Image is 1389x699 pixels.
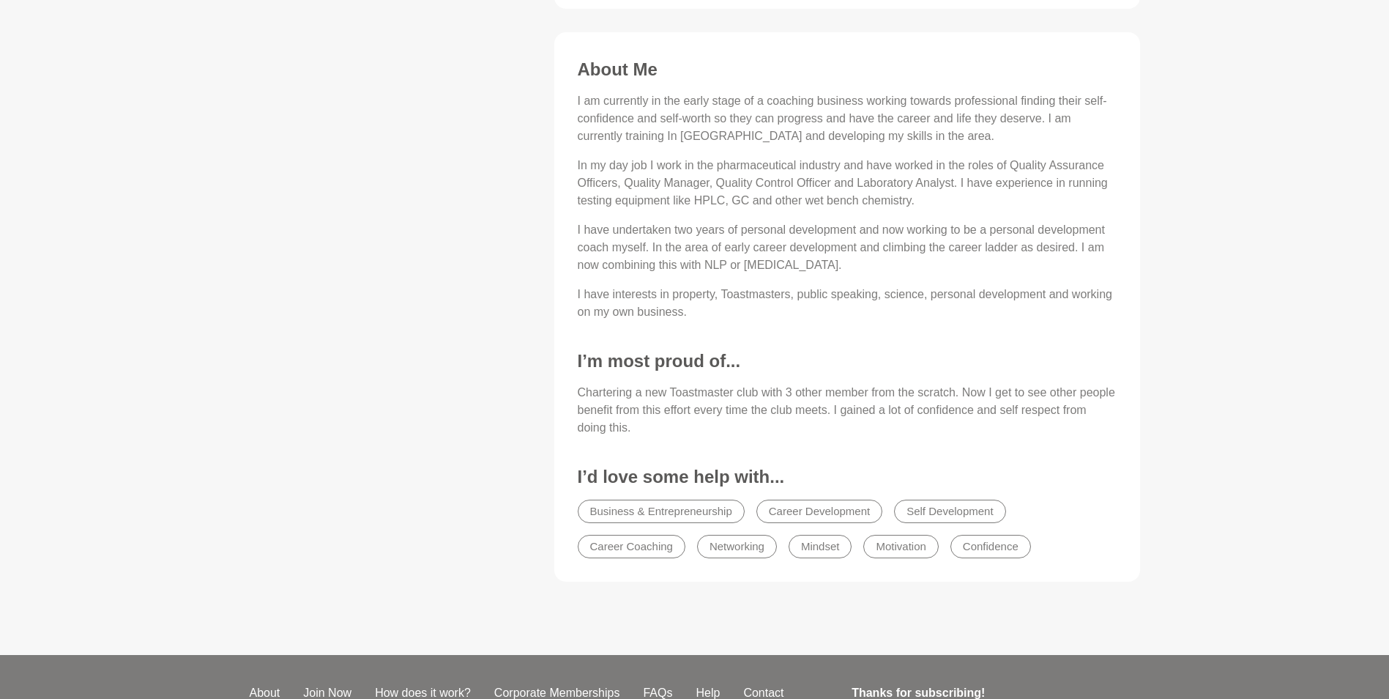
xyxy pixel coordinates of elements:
p: I have undertaken two years of personal development and now working to be a personal development ... [578,221,1117,274]
h3: I’m most proud of... [578,350,1117,372]
p: In my day job I work in the pharmaceutical industry and have worked in the roles of Quality Assur... [578,157,1117,210]
p: Chartering a new Toastmaster club with 3 other member from the scratch. Now I get to see other pe... [578,384,1117,437]
p: I am currently in the early stage of a coaching business working towards professional finding the... [578,92,1117,145]
h3: About Me [578,59,1117,81]
p: I have interests in property, Toastmasters, public speaking, science, personal development and wo... [578,286,1117,321]
h3: I’d love some help with... [578,466,1117,488]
